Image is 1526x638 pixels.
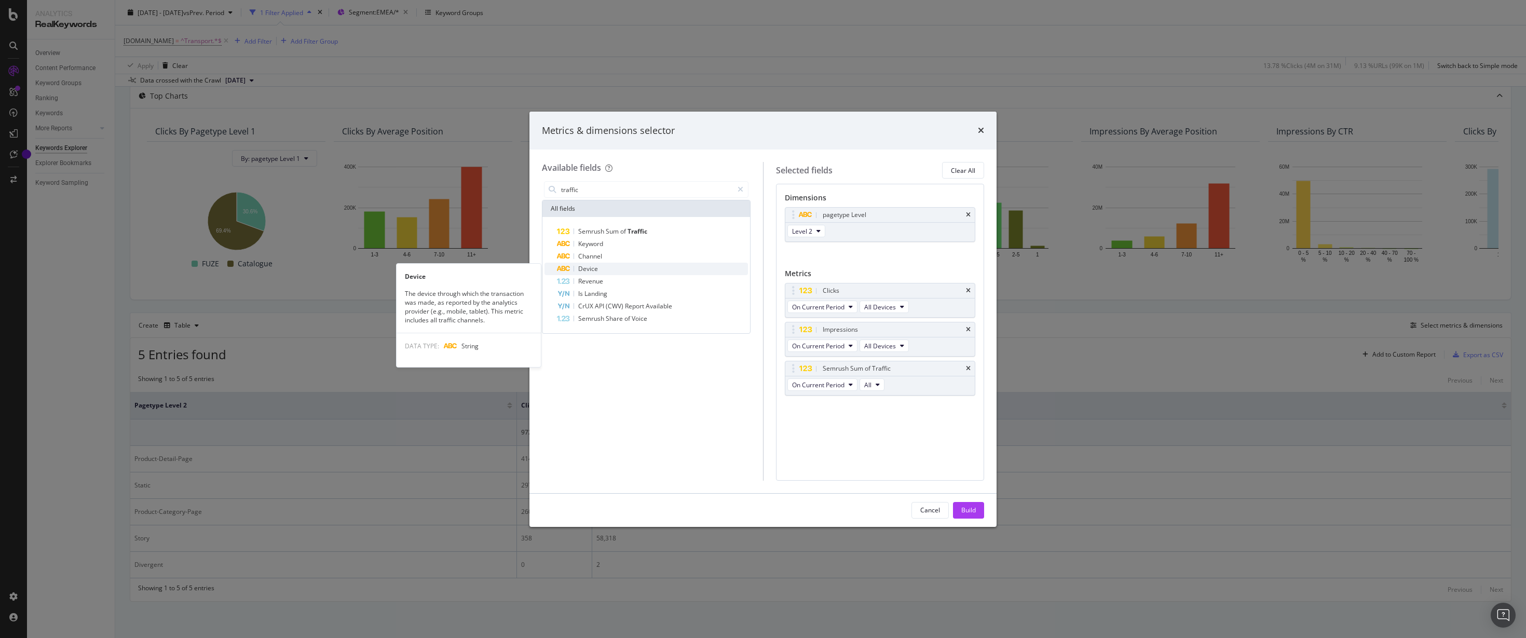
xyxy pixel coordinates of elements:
button: All Devices [860,301,909,313]
div: Clear All [951,166,975,175]
span: Traffic [628,227,647,236]
div: pagetype LeveltimesLevel 2 [785,207,976,242]
button: Clear All [942,162,984,179]
span: On Current Period [792,342,844,350]
div: Clicks [823,286,839,296]
div: Impressions [823,324,858,335]
span: Is [578,289,584,298]
div: times [966,288,971,294]
div: pagetype Level [823,210,866,220]
span: CrUX [578,302,595,310]
input: Search by field name [560,182,733,197]
div: Available fields [542,162,601,173]
span: of [620,227,628,236]
span: On Current Period [792,303,844,311]
div: Build [961,506,976,514]
button: On Current Period [787,340,857,352]
span: Device [578,264,598,273]
button: Build [953,502,984,519]
span: Semrush [578,314,606,323]
div: Cancel [920,506,940,514]
span: of [624,314,632,323]
span: Sum [606,227,620,236]
div: The device through which the transaction was made, as reported by the analytics provider (e.g., m... [397,289,541,325]
button: Cancel [911,502,949,519]
div: ClickstimesOn Current PeriodAll Devices [785,283,976,318]
span: Available [646,302,672,310]
span: Share [606,314,624,323]
div: Device [397,272,541,281]
span: Channel [578,252,602,261]
div: times [966,327,971,333]
span: API [595,302,606,310]
div: times [978,124,984,138]
div: Selected fields [776,165,833,177]
button: Level 2 [787,225,825,237]
span: (CWV) [606,302,625,310]
span: All Devices [864,303,896,311]
span: On Current Period [792,381,844,389]
div: times [966,212,971,218]
div: All fields [542,200,750,217]
span: Landing [584,289,607,298]
span: Report [625,302,646,310]
div: modal [529,112,997,527]
div: Dimensions [785,193,976,207]
div: Metrics & dimensions selector [542,124,675,138]
button: On Current Period [787,301,857,313]
span: All Devices [864,342,896,350]
span: Semrush [578,227,606,236]
span: All [864,381,871,389]
div: Metrics [785,268,976,283]
span: Revenue [578,277,603,286]
div: ImpressionstimesOn Current PeriodAll Devices [785,322,976,357]
span: Level 2 [792,227,812,236]
button: All Devices [860,340,909,352]
button: All [860,378,884,391]
div: Open Intercom Messenger [1491,603,1516,628]
div: times [966,365,971,372]
div: Semrush Sum of Traffic [823,363,891,374]
span: Voice [632,314,647,323]
span: Keyword [578,239,603,248]
div: Semrush Sum of TraffictimesOn Current PeriodAll [785,361,976,396]
button: On Current Period [787,378,857,391]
